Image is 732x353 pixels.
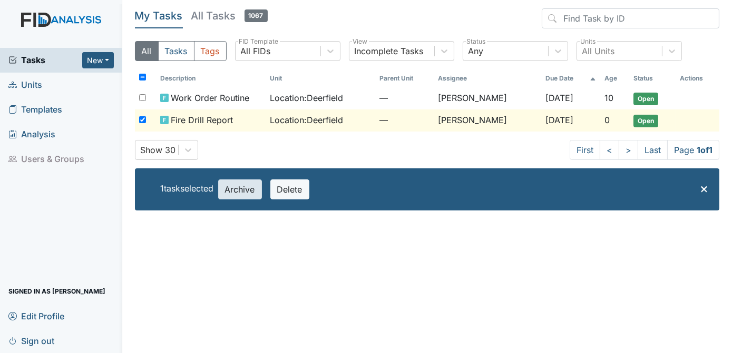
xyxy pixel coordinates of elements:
a: > [619,140,638,160]
span: Work Order Routine [171,92,249,104]
nav: task-pagination [570,140,719,160]
button: Delete [270,179,309,199]
th: Toggle SortBy [600,69,629,87]
div: Any [469,45,484,57]
a: Tasks [8,54,82,66]
th: Toggle SortBy [629,69,675,87]
button: New [82,52,114,68]
th: Toggle SortBy [266,69,375,87]
span: Templates [8,102,62,118]
input: Find Task by ID [542,8,719,28]
span: Open [633,93,658,105]
th: Actions [676,69,719,87]
div: Incomplete Tasks [355,45,424,57]
a: < [600,140,619,160]
span: Location : Deerfield [270,92,343,104]
div: All Units [582,45,615,57]
a: First [570,140,600,160]
button: Archive [218,179,262,199]
span: — [379,92,430,104]
span: 0 [604,115,610,125]
h5: All Tasks [191,8,268,23]
button: Tasks [158,41,194,61]
td: [PERSON_NAME] [434,87,541,109]
strong: 1 of 1 [697,145,713,155]
span: — [379,114,430,126]
th: Toggle SortBy [541,69,600,87]
h5: My Tasks [135,8,183,23]
span: × [700,180,708,196]
div: Type filter [135,41,227,61]
span: 1067 [245,9,268,22]
div: All FIDs [241,45,271,57]
span: Signed in as [PERSON_NAME] [8,283,105,299]
th: Toggle SortBy [375,69,434,87]
span: [DATE] [545,93,573,103]
th: Assignee [434,69,541,87]
span: Sign out [8,332,54,349]
span: Location : Deerfield [270,114,343,126]
span: Fire Drill Report [171,114,233,126]
button: All [135,41,159,61]
a: Last [638,140,668,160]
span: Open [633,115,658,127]
span: Units [8,77,42,93]
span: Edit Profile [8,308,64,324]
span: 1 task selected [161,183,214,194]
span: Page [667,140,719,160]
span: [DATE] [545,115,573,125]
th: Toggle SortBy [156,69,266,87]
span: Analysis [8,126,55,143]
input: Toggle All Rows Selected [139,74,146,80]
button: Tags [194,41,227,61]
span: 10 [604,93,613,103]
td: [PERSON_NAME] [434,109,541,132]
div: Show 30 [141,144,176,156]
